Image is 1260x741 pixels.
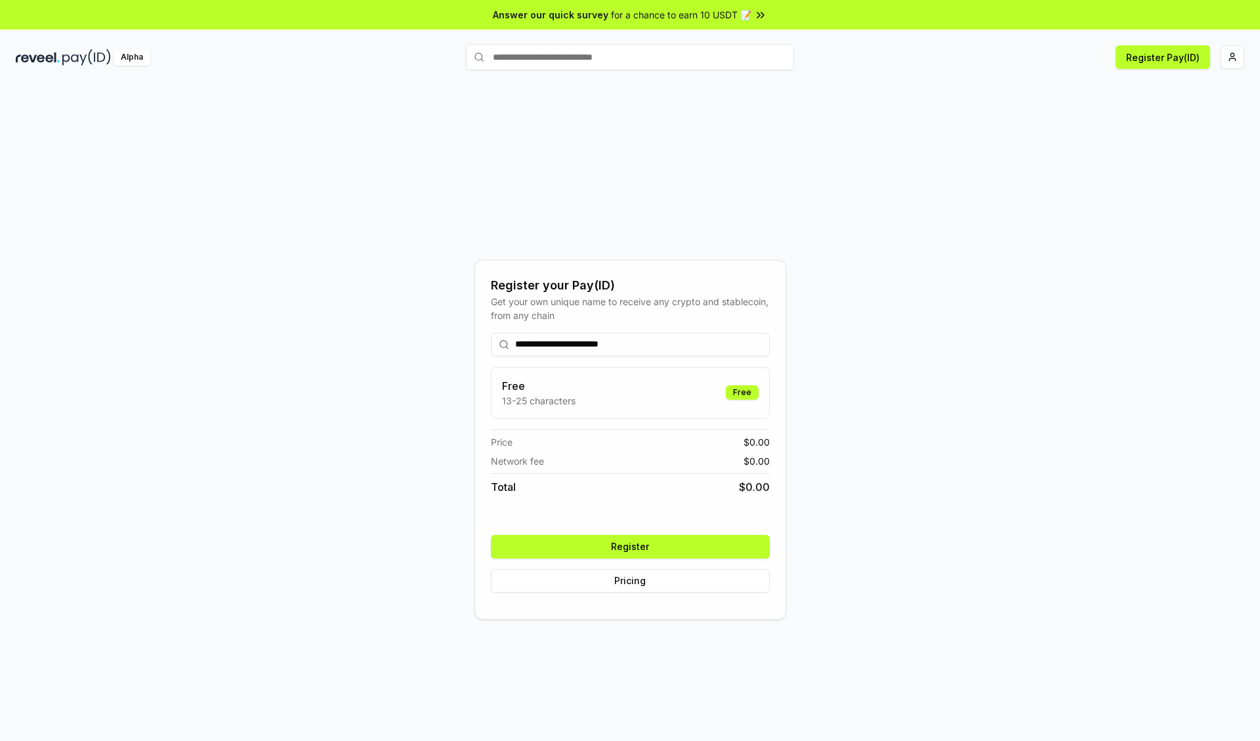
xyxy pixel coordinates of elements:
[502,378,576,394] h3: Free
[491,535,770,559] button: Register
[726,385,759,400] div: Free
[1116,45,1210,69] button: Register Pay(ID)
[16,49,60,66] img: reveel_dark
[493,8,608,22] span: Answer our quick survey
[491,569,770,593] button: Pricing
[114,49,150,66] div: Alpha
[62,49,111,66] img: pay_id
[611,8,751,22] span: for a chance to earn 10 USDT 📝
[744,454,770,468] span: $ 0.00
[491,454,544,468] span: Network fee
[502,394,576,408] p: 13-25 characters
[491,479,516,495] span: Total
[491,435,513,449] span: Price
[491,295,770,322] div: Get your own unique name to receive any crypto and stablecoin, from any chain
[744,435,770,449] span: $ 0.00
[491,276,770,295] div: Register your Pay(ID)
[739,479,770,495] span: $ 0.00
